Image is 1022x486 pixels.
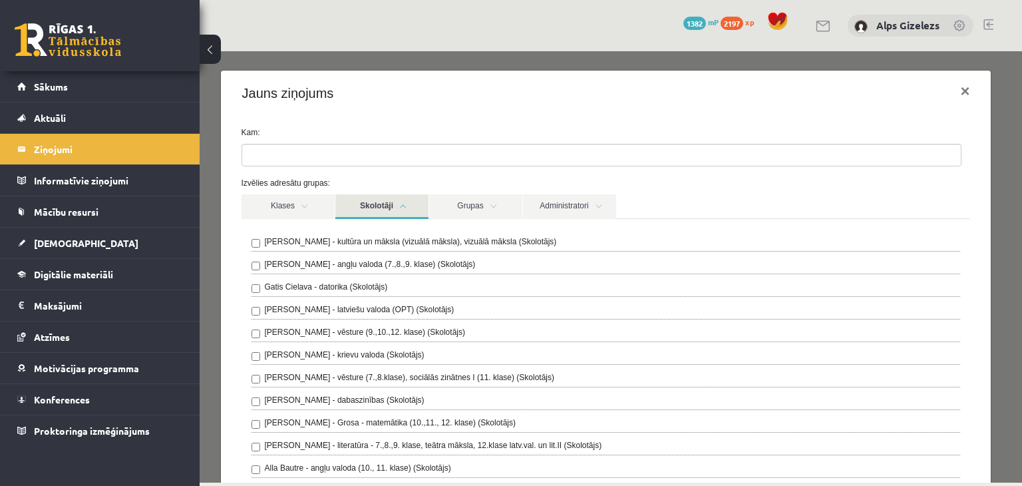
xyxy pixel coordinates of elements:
label: [PERSON_NAME] - latviešu valoda (OPT) (Skolotājs) [65,252,255,264]
button: × [750,21,780,59]
span: Atzīmes [34,331,70,343]
a: Konferences [17,384,183,415]
a: Administratori [323,143,417,168]
span: Motivācijas programma [34,362,139,374]
legend: Informatīvie ziņojumi [34,165,183,196]
label: [PERSON_NAME] - literatūra - 7.,8.,9. klase, teātra māksla, 12.klase latv.val. un lit.II (Skolotājs) [65,388,403,400]
a: Maksājumi [17,290,183,321]
label: Kam: [32,75,781,87]
legend: Maksājumi [34,290,183,321]
label: Izvēlies adresātu grupas: [32,126,781,138]
a: Digitālie materiāli [17,259,183,290]
a: Klases [42,143,135,168]
label: [PERSON_NAME] - vēsture (7.,8.klase), sociālās zinātnes I (11. klase) (Skolotājs) [65,320,355,332]
a: [DEMOGRAPHIC_DATA] [17,228,183,258]
span: Konferences [34,393,90,405]
a: Skolotāji [136,143,229,168]
span: Digitālie materiāli [34,268,113,280]
body: Визуальный текстовый редактор, wiswyg-editor-47433780708060-1760440221-975 [13,13,715,27]
a: Alps Gizelezs [876,19,939,32]
label: [PERSON_NAME] - angļu valoda (7.,8.,9. klase) (Skolotājs) [65,207,276,219]
a: Atzīmes [17,322,183,352]
a: 1382 mP [683,17,719,27]
img: Alps Gizelezs [854,20,868,33]
span: Proktoringa izmēģinājums [34,425,150,437]
a: Rīgas 1. Tālmācības vidusskola [15,23,121,57]
label: [PERSON_NAME] - dabaszinības (Skolotājs) [65,343,225,355]
label: [PERSON_NAME] - vēsture (9.,10.,12. klase) (Skolotājs) [65,275,265,287]
a: Aktuāli [17,103,183,133]
a: Sākums [17,71,183,102]
a: Informatīvie ziņojumi [17,165,183,196]
span: 1382 [683,17,706,30]
span: 2197 [721,17,743,30]
a: Grupas [230,143,323,168]
span: Mācību resursi [34,206,98,218]
span: Aktuāli [34,112,66,124]
span: [DEMOGRAPHIC_DATA] [34,237,138,249]
a: Motivācijas programma [17,353,183,383]
h4: Jauns ziņojums [43,32,134,52]
span: mP [708,17,719,27]
span: xp [745,17,754,27]
a: 2197 xp [721,17,761,27]
a: Mācību resursi [17,196,183,227]
label: [PERSON_NAME] - Grosa - matemātika (10.,11., 12. klase) (Skolotājs) [65,365,316,377]
a: Ziņojumi [17,134,183,164]
label: Alla Bautre - angļu valoda (10., 11. klase) (Skolotājs) [65,411,252,423]
label: [PERSON_NAME] - krievu valoda (Skolotājs) [65,298,225,310]
label: Gatis Cielava - datorika (Skolotājs) [65,230,188,242]
legend: Ziņojumi [34,134,183,164]
a: Proktoringa izmēģinājums [17,415,183,446]
label: [PERSON_NAME] - kultūra un māksla (vizuālā māksla), vizuālā māksla (Skolotājs) [65,184,357,196]
span: Sākums [34,81,68,93]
